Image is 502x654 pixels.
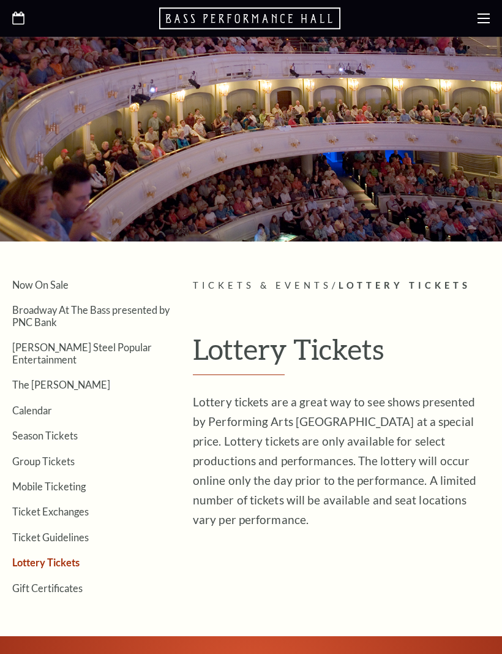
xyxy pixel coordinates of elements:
[12,279,69,291] a: Now On Sale
[193,280,332,291] span: Tickets & Events
[12,455,75,467] a: Group Tickets
[12,481,86,492] a: Mobile Ticketing
[193,333,490,375] h1: Lottery Tickets
[12,531,89,543] a: Ticket Guidelines
[12,341,152,365] a: [PERSON_NAME] Steel Popular Entertainment
[193,392,490,530] p: Lottery tickets are a great way to see shows presented by Performing Arts [GEOGRAPHIC_DATA] at a ...
[12,405,52,416] a: Calendar
[339,280,471,291] span: Lottery Tickets
[12,304,170,327] a: Broadway At The Bass presented by PNC Bank
[12,506,89,517] a: Ticket Exchanges
[12,582,83,594] a: Gift Certificates
[193,278,490,294] p: /
[12,379,110,390] a: The [PERSON_NAME]
[12,557,80,568] a: Lottery Tickets
[12,430,78,441] a: Season Tickets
